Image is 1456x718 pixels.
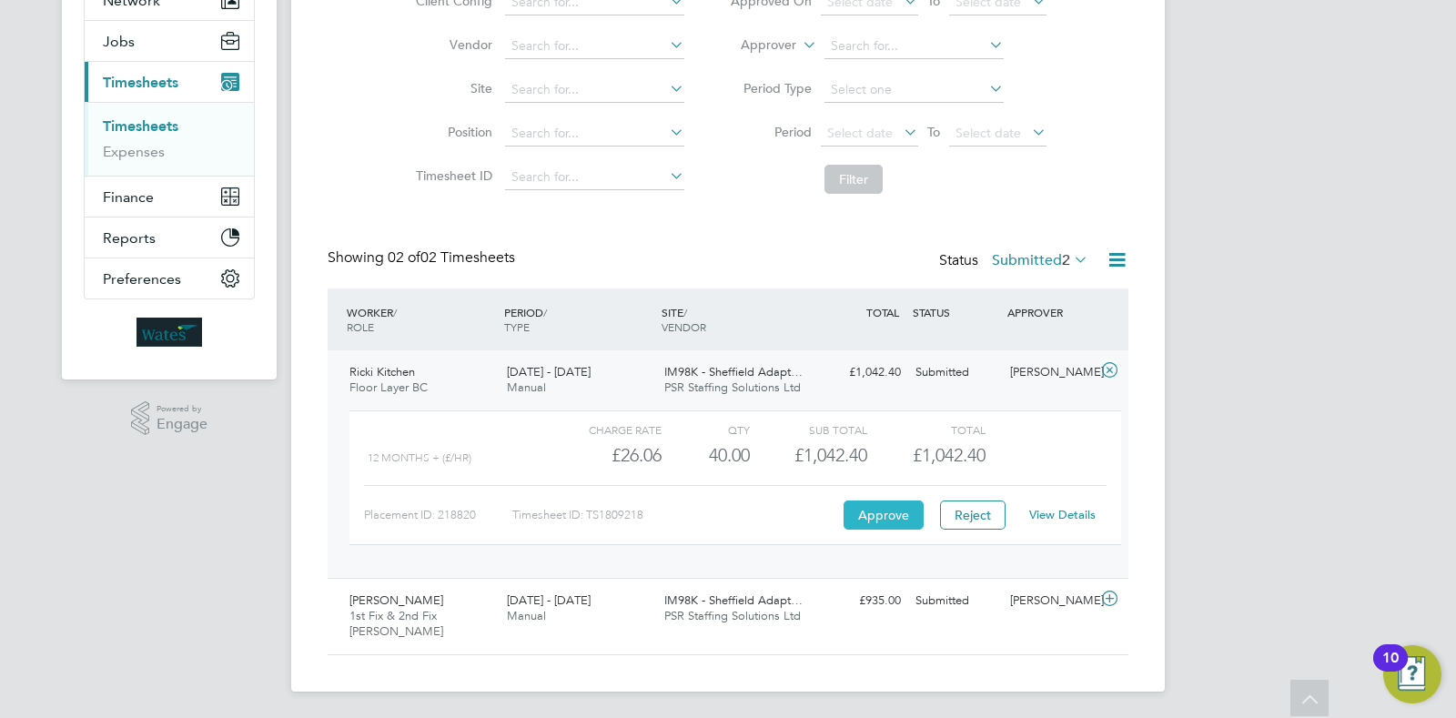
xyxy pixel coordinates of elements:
span: [PERSON_NAME] [349,592,443,608]
button: Filter [824,165,883,194]
input: Search for... [824,34,1004,59]
button: Reject [940,501,1006,530]
label: Period [730,124,812,140]
label: Approver [714,36,796,55]
span: PSR Staffing Solutions Ltd [664,379,801,395]
button: Finance [85,177,254,217]
span: TOTAL [866,305,899,319]
div: £1,042.40 [814,358,908,388]
div: PERIOD [500,296,657,343]
div: £1,042.40 [750,440,867,470]
span: Reports [103,229,156,247]
span: [DATE] - [DATE] [507,364,591,379]
div: 10 [1382,658,1399,682]
span: / [683,305,687,319]
span: Manual [507,608,546,623]
a: Expenses [103,143,165,160]
a: Powered byEngage [131,401,208,436]
span: Engage [157,417,207,432]
span: 02 of [388,248,420,267]
input: Search for... [505,34,684,59]
div: Charge rate [544,419,662,440]
span: Floor Layer BC [349,379,428,395]
button: Reports [85,217,254,258]
a: Timesheets [103,117,178,135]
input: Select one [824,77,1004,103]
input: Search for... [505,165,684,190]
label: Timesheet ID [410,167,492,184]
div: 40.00 [662,440,750,470]
span: PSR Staffing Solutions Ltd [664,608,801,623]
span: To [922,120,945,144]
span: Manual [507,379,546,395]
label: Period Type [730,80,812,96]
div: Placement ID: 218820 [364,501,512,530]
div: APPROVER [1003,296,1097,329]
span: / [543,305,547,319]
input: Search for... [505,121,684,147]
button: Approve [844,501,924,530]
span: TYPE [504,319,530,334]
div: [PERSON_NAME] [1003,586,1097,616]
a: View Details [1029,507,1096,522]
label: Site [410,80,492,96]
div: Submitted [908,358,1003,388]
div: £26.06 [544,440,662,470]
span: Ricki Kitchen [349,364,415,379]
span: 12 Months + (£/HR) [368,451,471,464]
div: Sub Total [750,419,867,440]
span: IM98K - Sheffield Adapt… [664,592,803,608]
span: 2 [1062,251,1070,269]
button: Open Resource Center, 10 new notifications [1383,645,1441,703]
div: Timesheets [85,102,254,176]
button: Timesheets [85,62,254,102]
span: [DATE] - [DATE] [507,592,591,608]
div: Submitted [908,586,1003,616]
span: £1,042.40 [913,444,986,466]
button: Jobs [85,21,254,61]
span: Timesheets [103,74,178,91]
div: Showing [328,248,519,268]
span: IM98K - Sheffield Adapt… [664,364,803,379]
span: 02 Timesheets [388,248,515,267]
label: Submitted [992,251,1088,269]
label: Position [410,124,492,140]
img: wates-logo-retina.png [136,318,202,347]
span: Select date [827,125,893,141]
label: Vendor [410,36,492,53]
span: 1st Fix & 2nd Fix [PERSON_NAME] [349,608,443,639]
button: Preferences [85,258,254,298]
span: / [393,305,397,319]
div: Status [939,248,1092,274]
div: Timesheet ID: TS1809218 [512,501,839,530]
span: Jobs [103,33,135,50]
div: [PERSON_NAME] [1003,358,1097,388]
div: Total [867,419,985,440]
span: Preferences [103,270,181,288]
div: QTY [662,419,750,440]
input: Search for... [505,77,684,103]
span: VENDOR [662,319,706,334]
div: STATUS [908,296,1003,329]
div: SITE [657,296,814,343]
span: Select date [955,125,1021,141]
span: Finance [103,188,154,206]
div: WORKER [342,296,500,343]
a: Go to home page [84,318,255,347]
div: £935.00 [814,586,908,616]
span: ROLE [347,319,374,334]
span: Powered by [157,401,207,417]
